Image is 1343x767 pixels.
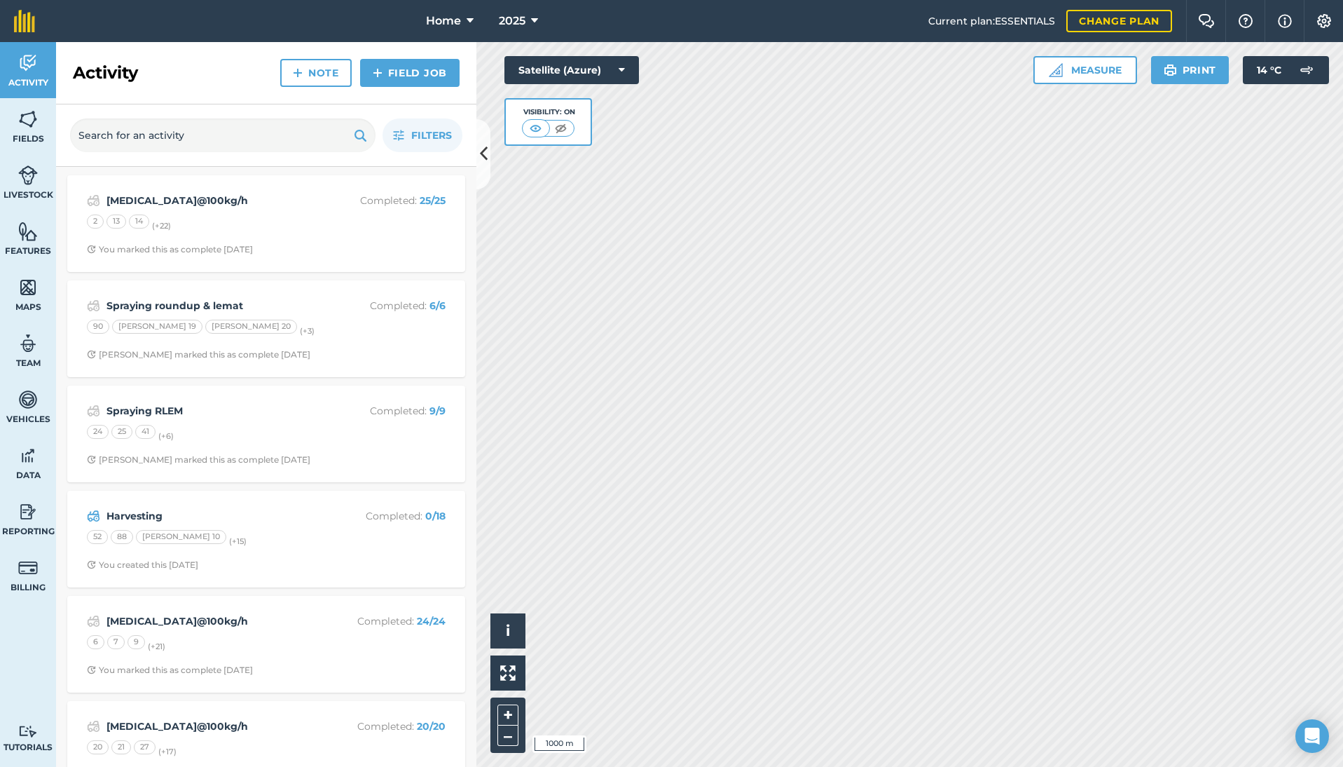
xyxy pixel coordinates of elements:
[504,56,639,84] button: Satellite (Azure)
[87,350,96,359] img: Clock with arrow pointing clockwise
[334,403,446,419] p: Completed :
[1295,719,1329,753] div: Open Intercom Messenger
[107,635,125,649] div: 7
[360,59,460,87] a: Field Job
[497,726,518,746] button: –
[76,184,457,264] a: [MEDICAL_DATA]@100kg/hCompleted: 25/2521314(+22)Clock with arrow pointing clockwiseYou marked thi...
[1066,10,1172,32] a: Change plan
[18,725,38,738] img: svg+xml;base64,PD94bWwgdmVyc2lvbj0iMS4wIiBlbmNvZGluZz0idXRmLTgiPz4KPCEtLSBHZW5lcmF0b3I6IEFkb2JlIE...
[70,118,376,152] input: Search for an activity
[1278,13,1292,29] img: svg+xml;base64,PHN2ZyB4bWxucz0iaHR0cDovL3d3dy53My5vcmcvMjAwMC9zdmciIHdpZHRoPSIxNyIgaGVpZ2h0PSIxNy...
[293,65,303,81] img: svg+xml;base64,PHN2ZyB4bWxucz0iaHR0cDovL3d3dy53My5vcmcvMjAwMC9zdmciIHdpZHRoPSIxNCIgaGVpZ2h0PSIyNC...
[18,221,38,242] img: svg+xml;base64,PHN2ZyB4bWxucz0iaHR0cDovL3d3dy53My5vcmcvMjAwMC9zdmciIHdpZHRoPSI1NiIgaGVpZ2h0PSI2MC...
[158,747,177,756] small: (+ 17 )
[1164,62,1177,79] img: svg+xml;base64,PHN2ZyB4bWxucz0iaHR0cDovL3d3dy53My5vcmcvMjAwMC9zdmciIHdpZHRoPSIxOSIgaGVpZ2h0PSIyNC...
[129,215,149,229] div: 14
[87,740,109,754] div: 20
[497,705,518,726] button: +
[76,604,457,684] a: [MEDICAL_DATA]@100kg/hCompleted: 24/24679(+21)Clock with arrow pointing clockwiseYou marked this ...
[106,403,329,419] strong: Spraying RLEM
[417,720,446,733] strong: 20 / 20
[87,530,108,544] div: 52
[300,326,315,336] small: (+ 3 )
[334,719,446,734] p: Completed :
[87,297,100,314] img: svg+xml;base64,PD94bWwgdmVyc2lvbj0iMS4wIiBlbmNvZGluZz0idXRmLTgiPz4KPCEtLSBHZW5lcmF0b3I6IEFkb2JlIE...
[18,501,38,522] img: svg+xml;base64,PD94bWwgdmVyc2lvbj0iMS4wIiBlbmNvZGluZz0idXRmLTgiPz4KPCEtLSBHZW5lcmF0b3I6IEFkb2JlIE...
[128,635,145,649] div: 9
[87,635,104,649] div: 6
[87,215,104,229] div: 2
[1049,63,1063,77] img: Ruler icon
[148,642,165,651] small: (+ 21 )
[152,221,171,231] small: (+ 22 )
[411,128,452,143] span: Filters
[500,665,516,681] img: Four arrows, one pointing top left, one top right, one bottom right and the last bottom left
[229,536,247,546] small: (+ 15 )
[527,121,544,135] img: svg+xml;base64,PHN2ZyB4bWxucz0iaHR0cDovL3d3dy53My5vcmcvMjAwMC9zdmciIHdpZHRoPSI1MCIgaGVpZ2h0PSI0MC...
[111,425,132,439] div: 25
[87,454,310,466] div: [PERSON_NAME] marked this as complete [DATE]
[87,455,96,464] img: Clock with arrow pointing clockwise
[417,615,446,627] strong: 24 / 24
[18,109,38,130] img: svg+xml;base64,PHN2ZyB4bWxucz0iaHR0cDovL3d3dy53My5vcmcvMjAwMC9zdmciIHdpZHRoPSI1NiIgaGVpZ2h0PSI2MC...
[87,245,96,254] img: Clock with arrow pointing clockwise
[135,425,156,439] div: 41
[334,613,446,629] p: Completed :
[87,560,96,569] img: Clock with arrow pointing clockwise
[1293,56,1321,84] img: svg+xml;base64,PD94bWwgdmVyc2lvbj0iMS4wIiBlbmNvZGluZz0idXRmLTgiPz4KPCEtLSBHZW5lcmF0b3I6IEFkb2JlIE...
[87,425,109,439] div: 24
[106,193,329,208] strong: [MEDICAL_DATA]@100kg/h
[429,405,446,417] strong: 9 / 9
[87,402,100,419] img: svg+xml;base64,PD94bWwgdmVyc2lvbj0iMS4wIiBlbmNvZGluZz0idXRmLTgiPz4KPCEtLSBHZW5lcmF0b3I6IEFkb2JlIE...
[87,613,100,630] img: svg+xml;base64,PD94bWwgdmVyc2lvbj0iMS4wIiBlbmNvZGluZz0idXRmLTgiPz4KPCEtLSBHZW5lcmF0b3I6IEFkb2JlIE...
[354,127,367,144] img: svg+xml;base64,PHN2ZyB4bWxucz0iaHR0cDovL3d3dy53My5vcmcvMjAwMC9zdmciIHdpZHRoPSIxOSIgaGVpZ2h0PSIyNC...
[373,65,383,81] img: svg+xml;base64,PHN2ZyB4bWxucz0iaHR0cDovL3d3dy53My5vcmcvMjAwMC9zdmciIHdpZHRoPSIxNCIgaGVpZ2h0PSIyNC...
[1033,56,1137,84] button: Measure
[136,530,226,544] div: [PERSON_NAME] 10
[111,530,133,544] div: 88
[1198,14,1215,28] img: Two speech bubbles overlapping with the left bubble in the forefront
[522,107,575,118] div: Visibility: On
[490,613,525,649] button: i
[87,559,198,571] div: You created this [DATE]
[1243,56,1329,84] button: 14 °C
[18,389,38,410] img: svg+xml;base64,PD94bWwgdmVyc2lvbj0iMS4wIiBlbmNvZGluZz0idXRmLTgiPz4KPCEtLSBHZW5lcmF0b3I6IEFkb2JlIE...
[334,193,446,208] p: Completed :
[506,622,510,639] span: i
[87,192,100,209] img: svg+xml;base64,PD94bWwgdmVyc2lvbj0iMS4wIiBlbmNvZGluZz0idXRmLTgiPz4KPCEtLSBHZW5lcmF0b3I6IEFkb2JlIE...
[429,299,446,312] strong: 6 / 6
[334,298,446,313] p: Completed :
[18,557,38,578] img: svg+xml;base64,PD94bWwgdmVyc2lvbj0iMS4wIiBlbmNvZGluZz0idXRmLTgiPz4KPCEtLSBHZW5lcmF0b3I6IEFkb2JlIE...
[18,445,38,466] img: svg+xml;base64,PD94bWwgdmVyc2lvbj0iMS4wIiBlbmNvZGluZz0idXRmLTgiPz4KPCEtLSBHZW5lcmF0b3I6IEFkb2JlIE...
[106,719,329,734] strong: [MEDICAL_DATA]@100kg/h
[18,277,38,298] img: svg+xml;base64,PHN2ZyB4bWxucz0iaHR0cDovL3d3dy53My5vcmcvMjAwMC9zdmciIHdpZHRoPSI1NiIgaGVpZ2h0PSI2MC...
[928,13,1055,29] span: Current plan : ESSENTIALS
[552,121,570,135] img: svg+xml;base64,PHN2ZyB4bWxucz0iaHR0cDovL3d3dy53My5vcmcvMjAwMC9zdmciIHdpZHRoPSI1MCIgaGVpZ2h0PSI0MC...
[1316,14,1332,28] img: A cog icon
[87,320,109,334] div: 90
[73,62,138,84] h2: Activity
[76,394,457,474] a: Spraying RLEMCompleted: 9/9242541(+6)Clock with arrow pointing clockwise[PERSON_NAME] marked this...
[111,740,131,754] div: 21
[87,665,253,676] div: You marked this as complete [DATE]
[106,508,329,524] strong: Harvesting
[76,499,457,579] a: HarvestingCompleted: 0/185288[PERSON_NAME] 10(+15)Clock with arrow pointing clockwiseYou created ...
[1151,56,1230,84] button: Print
[106,298,329,313] strong: Spraying roundup & lemat
[499,13,525,29] span: 2025
[87,508,100,524] img: svg+xml;base64,PD94bWwgdmVyc2lvbj0iMS4wIiBlbmNvZGluZz0idXRmLTgiPz4KPCEtLSBHZW5lcmF0b3I6IEFkb2JlIE...
[87,244,253,255] div: You marked this as complete [DATE]
[76,289,457,369] a: Spraying roundup & lematCompleted: 6/690[PERSON_NAME] 19[PERSON_NAME] 20(+3)Clock with arrow poin...
[18,165,38,186] img: svg+xml;base64,PD94bWwgdmVyc2lvbj0iMS4wIiBlbmNvZGluZz0idXRmLTgiPz4KPCEtLSBHZW5lcmF0b3I6IEFkb2JlIE...
[134,740,156,754] div: 27
[18,333,38,354] img: svg+xml;base64,PD94bWwgdmVyc2lvbj0iMS4wIiBlbmNvZGluZz0idXRmLTgiPz4KPCEtLSBHZW5lcmF0b3I6IEFkb2JlIE...
[1257,56,1281,84] span: 14 ° C
[425,510,446,522] strong: 0 / 18
[18,53,38,74] img: svg+xml;base64,PD94bWwgdmVyc2lvbj0iMS4wIiBlbmNvZGluZz0idXRmLTgiPz4KPCEtLSBHZW5lcmF0b3I6IEFkb2JlIE...
[87,349,310,360] div: [PERSON_NAME] marked this as complete [DATE]
[426,13,461,29] span: Home
[87,718,100,735] img: svg+xml;base64,PD94bWwgdmVyc2lvbj0iMS4wIiBlbmNvZGluZz0idXRmLTgiPz4KPCEtLSBHZW5lcmF0b3I6IEFkb2JlIE...
[158,431,174,441] small: (+ 6 )
[1237,14,1254,28] img: A question mark icon
[87,665,96,674] img: Clock with arrow pointing clockwise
